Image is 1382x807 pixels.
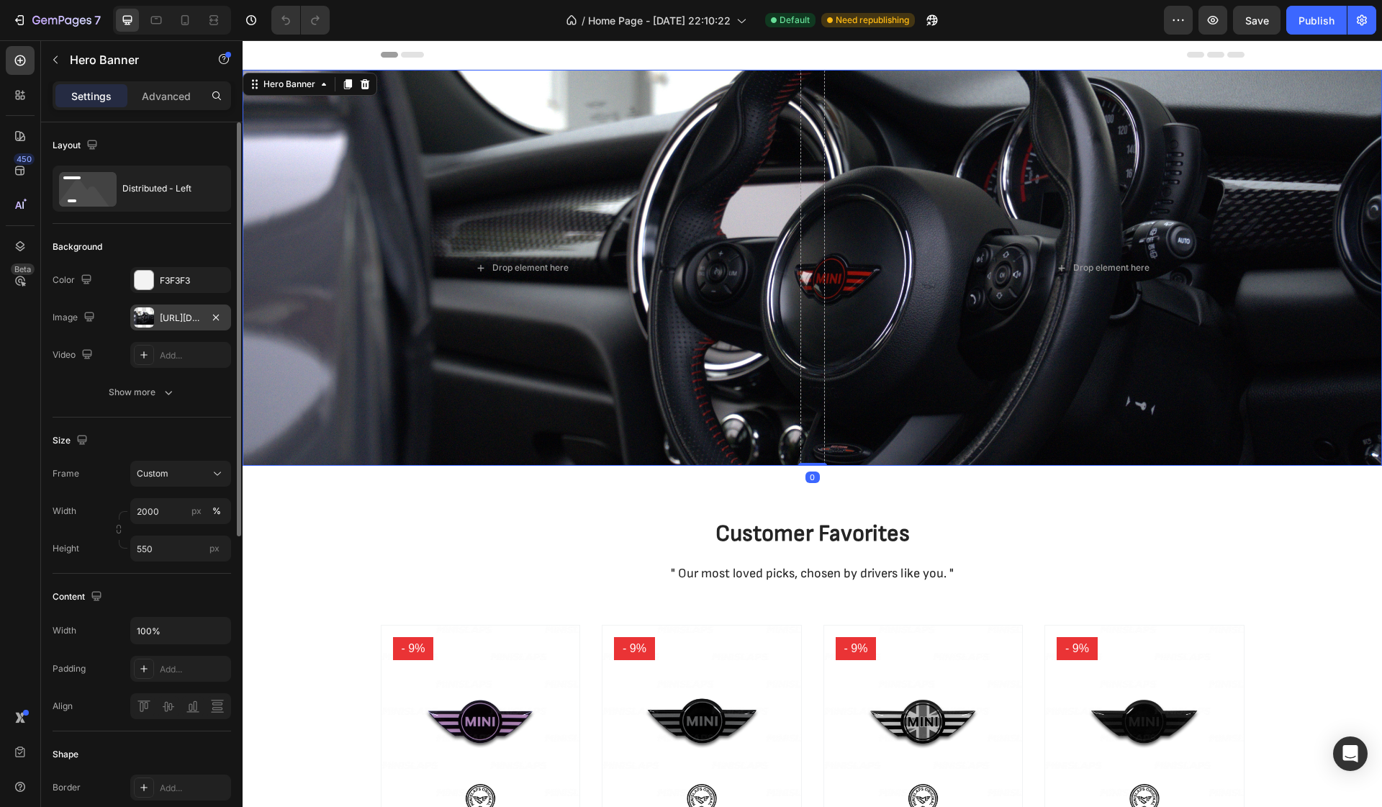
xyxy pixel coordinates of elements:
div: 0 [563,431,577,443]
div: Distributed - Left [122,172,210,205]
pre: - 9% [814,597,855,620]
div: Drop element here [831,222,907,233]
div: Beta [11,263,35,275]
span: px [209,543,220,554]
span: Custom [137,467,168,480]
div: Hero Banner [18,37,76,50]
div: Add... [160,663,227,676]
div: Open Intercom Messenger [1333,736,1368,771]
div: Video [53,346,96,365]
div: Show more [109,385,176,400]
button: px [208,502,225,520]
div: Content [53,587,105,607]
div: Align [53,700,73,713]
div: Padding [53,662,86,675]
div: Publish [1299,13,1334,28]
div: [URL][DOMAIN_NAME] [160,312,202,325]
div: Drop element here [250,222,326,233]
pre: - 9% [371,597,412,620]
div: Size [53,431,91,451]
button: 7 [6,6,107,35]
h2: Customer Favorites [138,477,1002,510]
input: px% [130,498,231,524]
p: Hero Banner [70,51,192,68]
div: Width [53,624,76,637]
input: Auto [131,618,230,644]
span: Need republishing [836,14,909,27]
p: " Our most loved picks, chosen by drivers like you. " [140,523,1001,543]
div: Layout [53,136,101,155]
iframe: Design area [243,40,1382,807]
label: Width [53,505,76,518]
button: Show more [53,379,231,405]
span: Save [1245,14,1269,27]
pre: - 9% [150,597,191,620]
button: Publish [1286,6,1347,35]
p: 7 [94,12,101,29]
div: Add... [160,782,227,795]
div: % [212,505,221,518]
div: px [191,505,202,518]
button: % [188,502,205,520]
a: MINI Steering Wheel Badge – Pastel Pink [139,585,338,784]
p: Settings [71,89,112,104]
button: Save [1233,6,1281,35]
div: Shape [53,748,78,761]
div: Undo/Redo [271,6,330,35]
div: Border [53,781,81,794]
button: Custom [130,461,231,487]
input: px [130,536,231,562]
div: Image [53,308,98,328]
span: Home Page - [DATE] 22:10:22 [588,13,731,28]
div: Add... [160,349,227,362]
div: Background [53,240,102,253]
p: Advanced [142,89,191,104]
span: / [582,13,585,28]
span: Default [780,14,810,27]
label: Height [53,542,79,555]
label: Frame [53,467,79,480]
pre: - 9% [593,597,634,620]
a: MINI Steering Wheel Badge – Stealth [803,585,1001,784]
div: 450 [14,153,35,165]
div: Color [53,271,95,290]
a: MINI Steering Wheel Badge – Grey [360,585,559,784]
a: MINI Steering Wheel Badge – GB Grey Design [582,585,780,784]
div: F3F3F3 [160,274,227,287]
